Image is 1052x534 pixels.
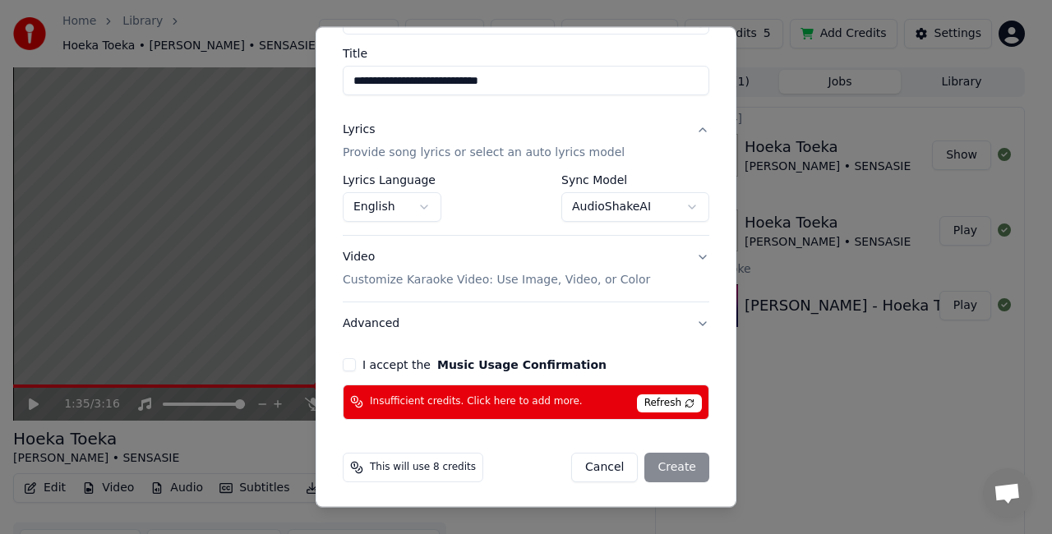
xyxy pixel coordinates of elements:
label: Lyrics Language [343,174,441,186]
button: Cancel [571,453,638,482]
div: LyricsProvide song lyrics or select an auto lyrics model [343,174,709,235]
button: LyricsProvide song lyrics or select an auto lyrics model [343,109,709,175]
div: Lyrics [343,122,375,139]
span: This will use 8 credits [370,461,476,474]
p: Provide song lyrics or select an auto lyrics model [343,145,625,161]
label: I accept the [362,359,607,371]
span: Insufficient credits. Click here to add more. [370,396,583,409]
div: Video [343,249,650,288]
button: Advanced [343,302,709,345]
button: I accept the [437,359,607,371]
label: Sync Model [561,174,709,186]
button: VideoCustomize Karaoke Video: Use Image, Video, or Color [343,236,709,302]
p: Customize Karaoke Video: Use Image, Video, or Color [343,272,650,288]
span: Refresh [637,394,702,412]
label: Title [343,48,709,60]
